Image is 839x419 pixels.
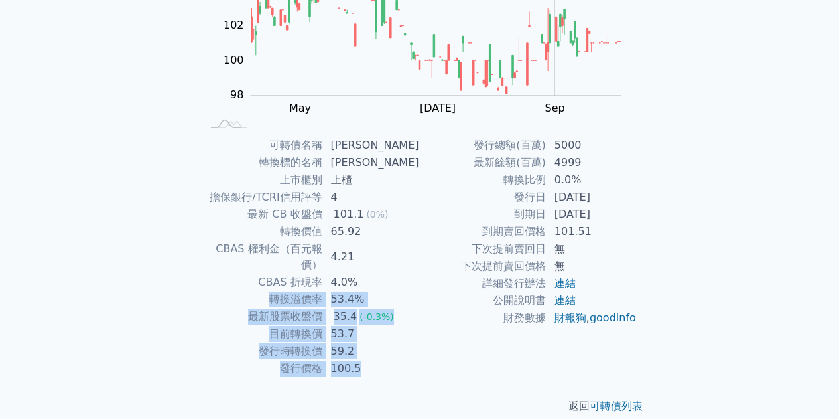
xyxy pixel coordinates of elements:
[547,206,637,223] td: [DATE]
[590,311,636,324] a: goodinfo
[202,189,323,206] td: 擔保銀行/TCRI信用評等
[590,400,643,412] a: 可轉債列表
[359,311,394,322] span: (-0.3%)
[202,291,323,308] td: 轉換溢價率
[230,88,243,101] tspan: 98
[202,343,323,360] td: 發行時轉換價
[547,171,637,189] td: 0.0%
[202,171,323,189] td: 上市櫃別
[323,360,420,377] td: 100.5
[554,277,576,290] a: 連結
[331,207,367,222] div: 101.1
[547,309,637,327] td: ,
[420,240,547,258] td: 下次提前賣回日
[224,19,244,31] tspan: 102
[202,206,323,223] td: 最新 CB 收盤價
[224,54,244,66] tspan: 100
[323,240,420,274] td: 4.21
[420,292,547,309] td: 公開說明書
[323,189,420,206] td: 4
[547,189,637,206] td: [DATE]
[420,309,547,327] td: 財務數據
[323,343,420,360] td: 59.2
[547,154,637,171] td: 4999
[420,171,547,189] td: 轉換比例
[323,274,420,291] td: 4.0%
[289,102,311,114] tspan: May
[202,240,323,274] td: CBAS 權利金（百元報價）
[420,154,547,171] td: 最新餘額(百萬)
[202,360,323,377] td: 發行價格
[545,102,565,114] tspan: Sep
[323,223,420,240] td: 65.92
[547,258,637,275] td: 無
[202,223,323,240] td: 轉換價值
[420,223,547,240] td: 到期賣回價格
[323,154,420,171] td: [PERSON_NAME]
[554,294,576,307] a: 連結
[420,137,547,154] td: 發行總額(百萬)
[331,309,360,325] div: 35.4
[186,398,653,414] p: 返回
[202,325,323,343] td: 目前轉換價
[323,325,420,343] td: 53.7
[420,102,456,114] tspan: [DATE]
[420,206,547,223] td: 到期日
[202,137,323,154] td: 可轉債名稱
[366,209,388,220] span: (0%)
[554,311,586,324] a: 財報狗
[323,137,420,154] td: [PERSON_NAME]
[773,355,839,419] iframe: Chat Widget
[420,275,547,292] td: 詳細發行辦法
[202,308,323,325] td: 最新股票收盤價
[323,291,420,308] td: 53.4%
[202,154,323,171] td: 轉換標的名稱
[202,274,323,291] td: CBAS 折現率
[547,137,637,154] td: 5000
[547,223,637,240] td: 101.51
[420,258,547,275] td: 下次提前賣回價格
[323,171,420,189] td: 上櫃
[547,240,637,258] td: 無
[420,189,547,206] td: 發行日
